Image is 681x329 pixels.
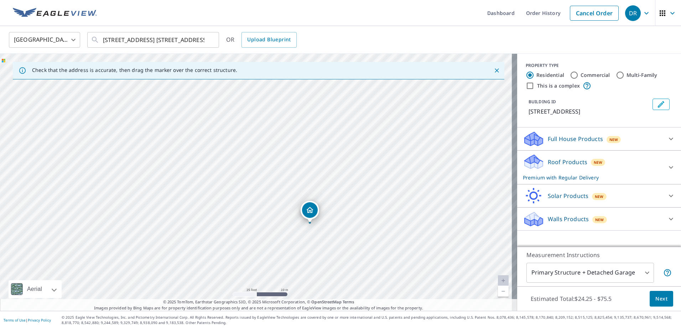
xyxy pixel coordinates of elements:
p: Measurement Instructions [526,251,672,259]
p: Walls Products [548,215,589,223]
label: Residential [536,72,564,79]
label: Commercial [581,72,610,79]
div: PROPERTY TYPE [526,62,672,69]
div: Aerial [9,280,62,298]
div: Full House ProductsNew [523,130,675,147]
p: [STREET_ADDRESS] [529,107,650,116]
div: Aerial [25,280,44,298]
a: OpenStreetMap [311,299,341,304]
div: Solar ProductsNew [523,187,675,204]
div: Roof ProductsNewPremium with Regular Delivery [523,153,675,181]
span: Upload Blueprint [247,35,291,44]
button: Close [492,66,501,75]
p: BUILDING ID [529,99,556,105]
div: OR [226,32,297,48]
a: Privacy Policy [28,318,51,323]
label: This is a complex [537,82,580,89]
label: Multi-Family [627,72,657,79]
div: [GEOGRAPHIC_DATA] [9,30,80,50]
span: © 2025 TomTom, Earthstar Geographics SIO, © 2025 Microsoft Corporation, © [163,299,354,305]
span: Your report will include the primary structure and a detached garage if one exists. [663,268,672,277]
p: Roof Products [548,158,587,166]
p: © 2025 Eagle View Technologies, Inc. and Pictometry International Corp. All Rights Reserved. Repo... [62,315,677,325]
div: Primary Structure + Detached Garage [526,263,654,283]
p: Estimated Total: $24.25 - $75.5 [525,291,618,307]
button: Edit building 1 [653,99,670,110]
span: New [595,217,604,223]
span: New [594,160,603,165]
p: Full House Products [548,135,603,143]
a: Terms of Use [4,318,26,323]
a: Upload Blueprint [241,32,296,48]
span: New [609,137,618,142]
span: New [595,194,604,199]
p: Solar Products [548,192,588,200]
div: Dropped pin, building 1, Residential property, 1510 S County Road 1300 E Crothersville, IN 47229 [301,201,319,223]
img: EV Logo [13,8,97,19]
a: Cancel Order [570,6,619,21]
p: Premium with Regular Delivery [523,174,662,181]
button: Next [650,291,673,307]
p: | [4,318,51,322]
p: Check that the address is accurate, then drag the marker over the correct structure. [32,67,237,73]
div: Walls ProductsNew [523,210,675,228]
a: Terms [343,299,354,304]
input: Search by address or latitude-longitude [103,30,204,50]
a: Current Level 20, Zoom Out [498,286,509,297]
a: Current Level 20, Zoom In Disabled [498,275,509,286]
div: DR [625,5,641,21]
span: Next [655,294,667,303]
